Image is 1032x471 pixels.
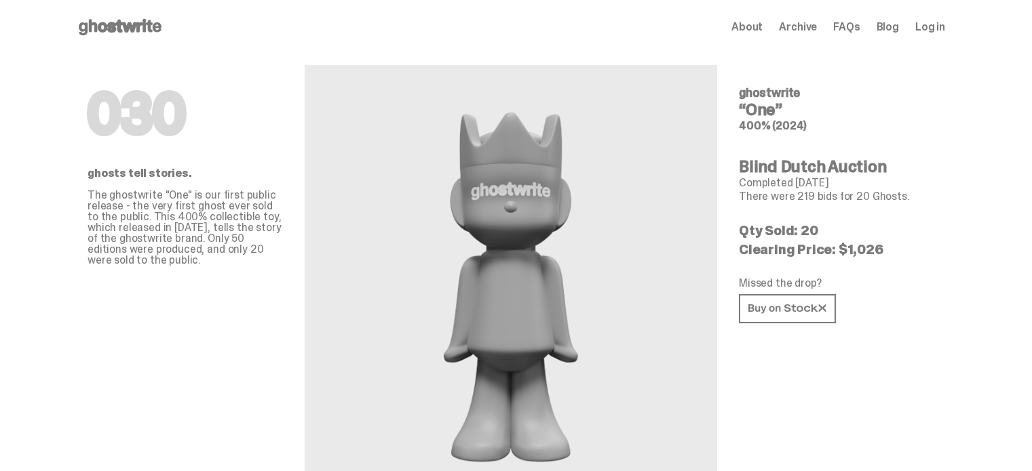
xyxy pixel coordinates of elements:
p: ghosts tell stories. [88,168,283,179]
span: ghostwrite [739,85,800,101]
h4: “One” [739,102,934,118]
p: Clearing Price: $1,026 [739,243,934,256]
a: Blog [877,22,899,33]
a: About [731,22,763,33]
p: The ghostwrite "One" is our first public release - the very first ghost ever sold to the public. ... [88,190,283,266]
p: Qty Sold: 20 [739,224,934,237]
p: Completed [DATE] [739,178,934,188]
p: Missed the drop? [739,278,934,289]
h1: 030 [88,87,283,141]
a: FAQs [833,22,860,33]
span: 400% (2024) [739,119,807,133]
img: ghostwrite&ldquo;One&rdquo; [406,98,615,470]
p: There were 219 bids for 20 Ghosts. [739,191,934,202]
a: Log in [915,22,945,33]
h4: Blind Dutch Auction [739,159,934,175]
a: Archive [779,22,817,33]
